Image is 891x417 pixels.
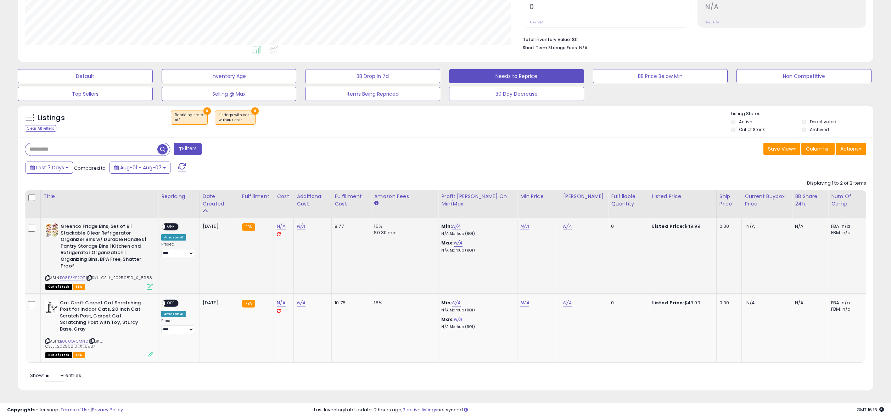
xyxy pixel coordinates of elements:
div: Preset: [161,242,194,258]
div: 0 [611,223,643,230]
div: N/A [795,223,823,230]
div: FBM: n/a [831,306,861,312]
a: N/A [452,223,460,230]
div: Amazon AI [161,234,186,241]
a: B000QFCMN2 [60,338,88,344]
button: Actions [836,143,866,155]
div: [DATE] [203,223,231,230]
button: × [203,107,211,115]
div: 0.00 [719,300,736,306]
span: Columns [806,145,828,152]
span: Show: entries [30,372,81,379]
button: BB Drop in 7d [305,69,440,83]
span: | SKU: OSJL_20250810_X_8988 [86,275,152,281]
div: Last InventoryLab Update: 2 hours ago, not synced. [314,407,884,413]
div: Displaying 1 to 2 of 2 items [807,180,866,187]
b: Listed Price: [652,299,684,306]
span: Listings with cost : [219,112,252,123]
small: Prev: N/A [529,20,543,24]
div: [DATE] [203,300,231,306]
span: All listings that are currently out of stock and unavailable for purchase on Amazon [45,352,72,358]
div: $49.99 [652,223,711,230]
a: Terms of Use [61,406,91,413]
div: Additional Cost [297,193,329,208]
div: Current Buybox Price [745,193,789,208]
button: Save View [763,143,800,155]
div: Fulfillment Cost [335,193,368,208]
button: Last 7 Days [26,162,73,174]
small: Prev: N/A [705,20,719,24]
div: Amazon Fees [374,193,435,200]
a: N/A [277,223,285,230]
button: Columns [801,143,835,155]
div: Amazon AI [161,311,186,317]
label: Deactivated [810,119,836,125]
li: $0 [523,35,861,43]
img: 31TqE02e5fL._SL40_.jpg [45,300,58,314]
span: All listings that are currently out of stock and unavailable for purchase on Amazon [45,284,72,290]
div: FBA: n/a [831,300,861,306]
div: Title [44,193,155,200]
div: Min Price [520,193,557,200]
b: Listed Price: [652,223,684,230]
button: Items Being Repriced [305,87,440,101]
b: Greenco Fridge Bins, Set of 8 | Stackable Clear Refrigerator Organizer Bins w/ Durable Handles | ... [61,223,147,271]
a: N/A [452,299,460,306]
a: N/A [297,299,305,306]
button: Filters [174,143,201,155]
b: Min: [441,223,452,230]
div: Fulfillable Quantity [611,193,646,208]
b: Max: [441,240,454,246]
span: OFF [165,224,176,230]
a: N/A [277,299,285,306]
b: Cat Craft Carpet Cat Scratching Post for Indoor Cats, 20 Inch Cat Scratch Post, Carpet Cat Scratc... [60,300,146,334]
p: N/A Markup (ROI) [441,248,512,253]
div: Ship Price [719,193,739,208]
div: 10.75 [335,300,365,306]
div: Cost [277,193,291,200]
div: Num of Comp. [831,193,863,208]
th: The percentage added to the cost of goods (COGS) that forms the calculator for Min & Max prices. [438,190,517,218]
div: $43.99 [652,300,711,306]
b: Total Inventory Value: [523,36,571,43]
a: Privacy Policy [92,406,123,413]
span: FBA [73,284,85,290]
span: Last 7 Days [36,164,64,171]
small: FBA [242,300,255,308]
label: Active [739,119,752,125]
a: N/A [520,299,529,306]
span: Aug-01 - Aug-07 [120,164,162,171]
div: seller snap | | [7,407,123,413]
div: ASIN: [45,223,153,289]
span: Repricing state : [175,112,204,123]
div: BB Share 24h. [795,193,825,208]
button: × [251,107,259,115]
div: Profit [PERSON_NAME] on Min/Max [441,193,514,208]
div: Preset: [161,319,194,334]
div: FBA: n/a [831,223,861,230]
p: N/A Markup (ROI) [441,231,512,236]
div: 0.00 [719,223,736,230]
div: 15% [374,223,433,230]
button: Selling @ Max [162,87,297,101]
span: N/A [579,44,588,51]
a: N/A [520,223,529,230]
div: Clear All Filters [25,125,56,132]
a: 3 active listings [403,406,437,413]
h5: Listings [38,113,65,123]
p: N/A Markup (ROI) [441,308,512,313]
span: OFF [165,300,176,306]
a: N/A [563,223,571,230]
button: Aug-01 - Aug-07 [110,162,170,174]
h2: 0 [529,3,690,12]
label: Archived [810,126,829,133]
div: ASIN: [45,300,153,357]
label: Out of Stock [739,126,765,133]
div: Listed Price [652,193,713,200]
img: 51nxrYWD6FL._SL40_.jpg [45,223,59,237]
div: FBM: n/a [831,230,861,236]
div: Date Created [203,193,236,208]
a: N/A [297,223,305,230]
div: without cost [219,118,252,123]
button: Top Sellers [18,87,153,101]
